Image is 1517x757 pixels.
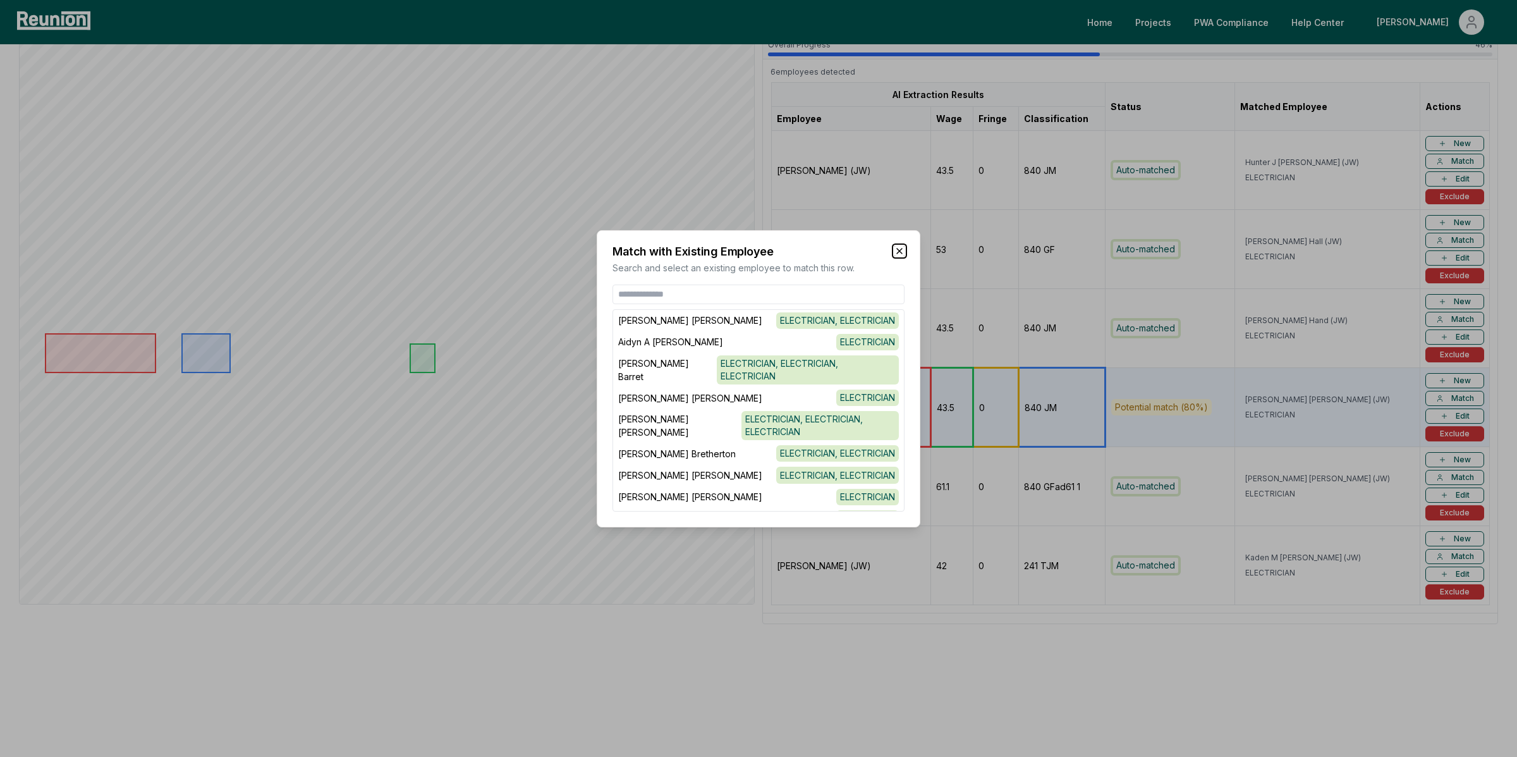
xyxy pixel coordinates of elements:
p: Search and select an existing employee to match this row. [612,261,905,274]
span: [PERSON_NAME] [PERSON_NAME] [618,391,762,405]
span: [PERSON_NAME] [PERSON_NAME] [618,314,762,327]
div: ELECTRICIAN, ELECTRICIAN [776,445,899,462]
div: ELECTRICIAN [836,489,899,505]
div: ELECTRICIAN [836,334,899,350]
h2: Match with Existing Employee [612,246,905,257]
div: ELECTRICIAN [836,390,899,406]
span: [PERSON_NAME] Bretherton [618,447,736,460]
div: ELECTRICIAN [836,510,899,527]
div: ELECTRICIAN, ELECTRICIAN [776,312,899,329]
span: [PERSON_NAME] Barret [618,357,717,383]
span: Aidyn A [PERSON_NAME] [618,335,723,348]
span: [PERSON_NAME] [PERSON_NAME] [618,490,762,503]
div: ELECTRICIAN, ELECTRICIAN [776,467,899,483]
span: [PERSON_NAME] [PERSON_NAME] [618,412,741,439]
div: ELECTRICIAN, ELECTRICIAN, ELECTRICIAN [741,411,899,440]
span: [PERSON_NAME] [PERSON_NAME] [618,469,762,482]
div: ELECTRICIAN, ELECTRICIAN, ELECTRICIAN [717,355,899,385]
